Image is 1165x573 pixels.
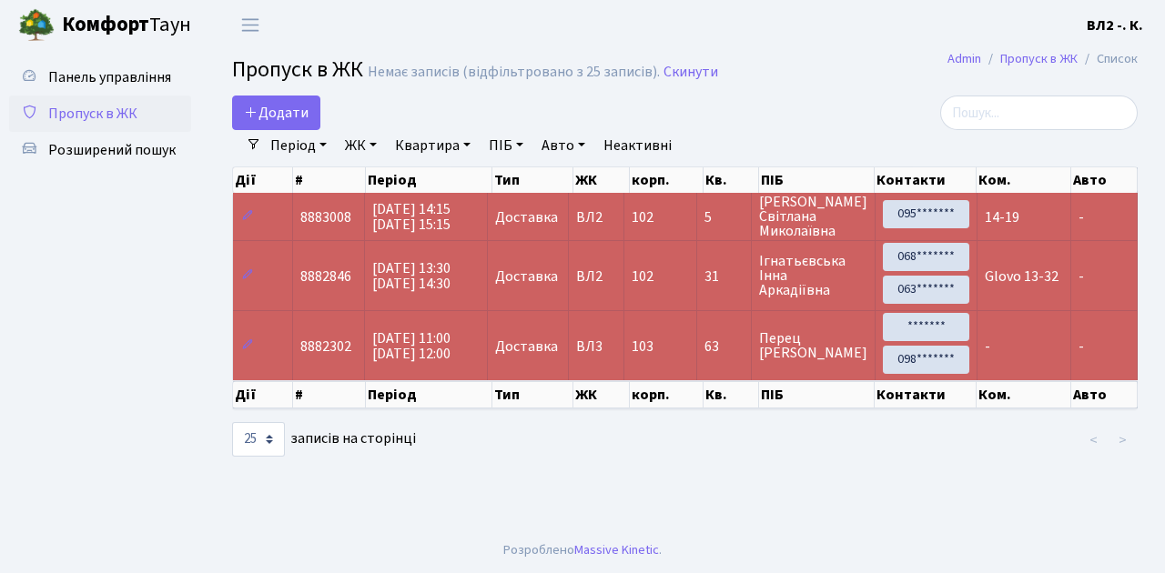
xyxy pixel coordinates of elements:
[300,207,351,227] span: 8883008
[503,540,662,560] div: Розроблено .
[233,167,293,193] th: Дії
[576,210,616,225] span: ВЛ2
[985,207,1019,227] span: 14-19
[62,10,191,41] span: Таун
[263,130,334,161] a: Період
[1000,49,1078,68] a: Пропуск в ЖК
[232,422,416,457] label: записів на сторінці
[704,167,759,193] th: Кв.
[759,254,867,297] span: Ігнатьєвська Інна Аркадіївна
[534,130,593,161] a: Авто
[630,381,703,408] th: корп.
[985,337,990,357] span: -
[940,95,1138,130] input: Пошук...
[232,54,363,85] span: Пропуск в ЖК
[985,266,1059,286] span: Glovo 13-32
[62,10,149,39] b: Комфорт
[495,339,558,354] span: Доставка
[228,10,273,40] button: Переключити навігацію
[759,195,867,238] span: [PERSON_NAME] Світлана Миколаївна
[300,266,351,286] span: 8882846
[244,103,309,123] span: Додати
[1087,15,1143,36] a: ВЛ2 -. К.
[9,132,191,168] a: Розширений пошук
[293,167,365,193] th: #
[9,59,191,95] a: Панель управління
[704,381,759,408] th: Кв.
[977,381,1071,408] th: Ком.
[1079,207,1084,227] span: -
[48,104,137,124] span: Пропуск в ЖК
[977,167,1071,193] th: Ком.
[630,167,703,193] th: корп.
[492,167,574,193] th: Тип
[1071,167,1138,193] th: Авто
[232,95,320,130] a: Додати
[366,381,492,408] th: Період
[233,381,293,408] th: Дії
[388,130,478,161] a: Квартира
[573,381,630,408] th: ЖК
[300,337,351,357] span: 8882302
[232,422,285,457] select: записів на сторінці
[1078,49,1138,69] li: Список
[632,207,653,227] span: 102
[596,130,679,161] a: Неактивні
[875,167,977,193] th: Контакти
[704,269,745,284] span: 31
[759,331,867,360] span: Перец [PERSON_NAME]
[48,140,176,160] span: Розширений пошук
[576,269,616,284] span: ВЛ2
[574,540,659,559] a: Massive Kinetic
[372,199,451,235] span: [DATE] 14:15 [DATE] 15:15
[573,167,630,193] th: ЖК
[947,49,981,68] a: Admin
[368,64,660,81] div: Немає записів (відфільтровано з 25 записів).
[9,95,191,132] a: Пропуск в ЖК
[759,167,875,193] th: ПІБ
[759,381,875,408] th: ПІБ
[920,40,1165,78] nav: breadcrumb
[664,64,718,81] a: Скинути
[338,130,384,161] a: ЖК
[1087,15,1143,35] b: ВЛ2 -. К.
[366,167,492,193] th: Період
[1079,337,1084,357] span: -
[1071,381,1138,408] th: Авто
[576,339,616,354] span: ВЛ3
[875,381,977,408] th: Контакти
[481,130,531,161] a: ПІБ
[632,266,653,286] span: 102
[704,210,745,225] span: 5
[632,337,653,357] span: 103
[372,328,451,364] span: [DATE] 11:00 [DATE] 12:00
[492,381,574,408] th: Тип
[704,339,745,354] span: 63
[495,269,558,284] span: Доставка
[48,67,171,87] span: Панель управління
[1079,266,1084,286] span: -
[495,210,558,225] span: Доставка
[372,258,451,294] span: [DATE] 13:30 [DATE] 14:30
[293,381,365,408] th: #
[18,7,55,44] img: logo.png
